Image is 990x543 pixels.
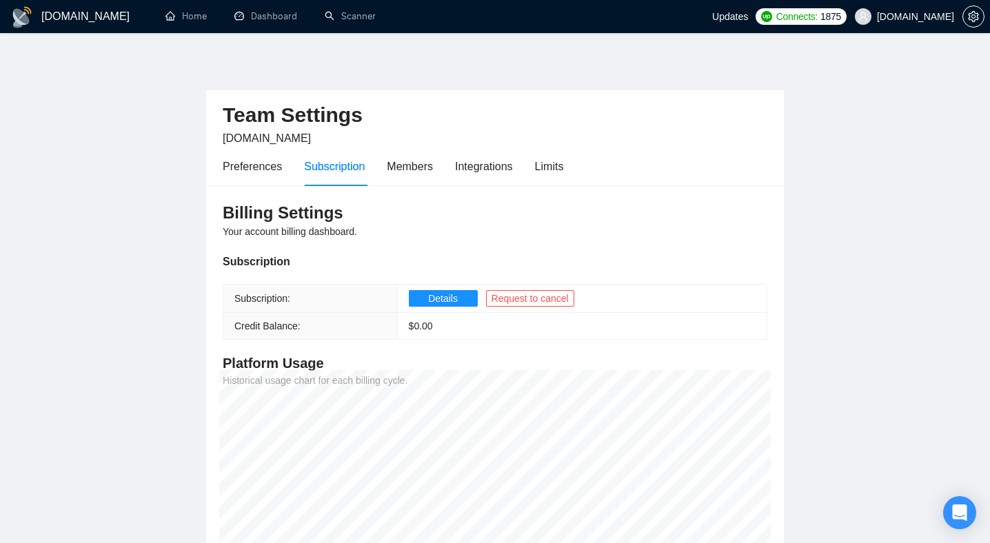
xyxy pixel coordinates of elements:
a: homeHome [165,10,207,22]
div: Integrations [455,158,513,175]
a: dashboardDashboard [234,10,297,22]
button: setting [962,6,984,28]
span: Credit Balance: [234,320,301,331]
button: Request to cancel [486,290,574,307]
span: Subscription: [234,293,290,304]
img: upwork-logo.png [761,11,772,22]
span: 1875 [820,9,841,24]
span: user [858,12,868,21]
h4: Platform Usage [223,354,767,373]
span: [DOMAIN_NAME] [223,132,311,144]
img: logo [11,6,33,28]
h2: Team Settings [223,101,767,130]
button: Details [409,290,478,307]
div: Open Intercom Messenger [943,496,976,529]
div: Subscription [304,158,365,175]
a: setting [962,11,984,22]
span: Details [428,291,458,306]
span: setting [963,11,984,22]
span: Connects: [776,9,818,24]
div: Subscription [223,253,767,270]
a: searchScanner [325,10,376,22]
div: Limits [535,158,564,175]
span: $ 0.00 [409,320,433,331]
div: Members [387,158,433,175]
span: Updates [712,11,748,22]
div: Preferences [223,158,282,175]
span: Your account billing dashboard. [223,226,357,237]
span: Request to cancel [492,291,569,306]
h3: Billing Settings [223,202,767,224]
